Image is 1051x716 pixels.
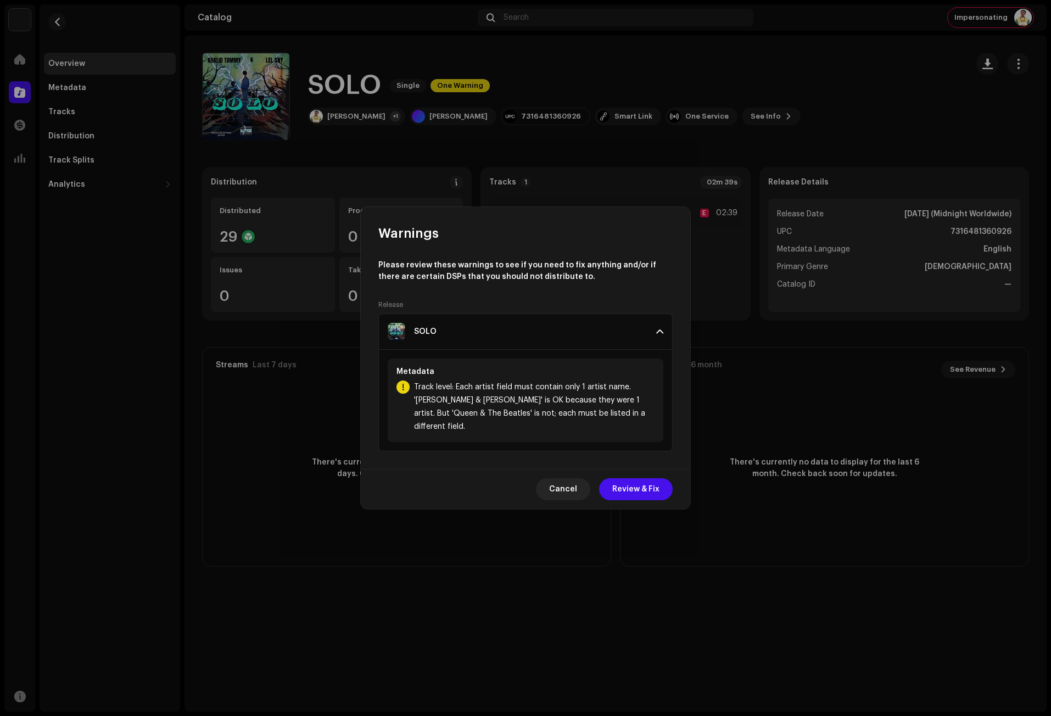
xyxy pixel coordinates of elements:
button: Cancel [536,478,590,500]
span: Cancel [549,478,577,500]
span: Track level: Each artist field must contain only 1 artist name. '[PERSON_NAME] & [PERSON_NAME]' i... [414,381,655,433]
p-accordion-content: SOLO [378,350,673,451]
span: Warnings [378,225,439,242]
div: Metadata [396,367,655,376]
label: Release [378,300,403,309]
button: Review & Fix [599,478,673,500]
span: Review & Fix [612,478,659,500]
img: 331388f3-51a5-4d34-9894-e66398c637cc [388,323,405,340]
p: Please review these warnings to see if you need to fix anything and/or if there are certain DSPs ... [378,260,673,283]
div: SOLO [414,327,437,336]
p-accordion-header: SOLO [378,314,673,350]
